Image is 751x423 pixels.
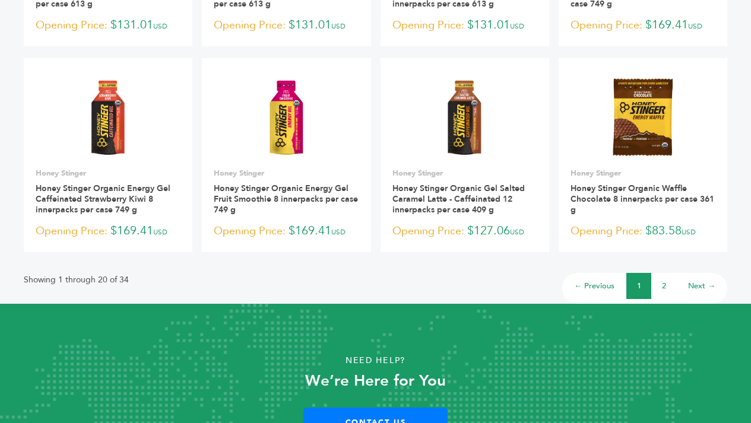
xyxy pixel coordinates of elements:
[510,227,524,237] span: USD
[392,183,525,215] a: Honey Stinger Organic Gel Salted Caramel Latte - Caffeinated 12 innerpacks per case 409 g
[36,17,180,34] p: $131.01
[214,183,358,215] a: Honey Stinger Organic Energy Gel Fruit Smoothie 8 innerpacks per case 749 g
[36,222,180,240] p: $169.41
[688,281,715,291] a: Next →
[214,168,359,179] p: Honey Stinger
[331,21,346,31] span: USD
[214,17,286,33] span: Opening Price:
[392,17,537,34] p: $131.01
[662,281,666,291] a: 2
[392,223,464,239] span: Opening Price:
[571,168,715,179] p: Honey Stinger
[571,17,715,34] p: $169.41
[214,223,286,239] span: Opening Price:
[65,74,151,160] img: Honey Stinger Organic Energy Gel Caffeinated Strawberry Kiwi 8 innerpacks per case 749 g
[571,222,715,240] p: $83.58
[637,281,641,291] a: 1
[36,168,180,179] p: Honey Stinger
[331,227,346,237] span: USD
[24,273,129,287] p: Showing 1 through 20 of 34
[392,17,464,33] span: Opening Price:
[153,227,167,237] span: USD
[571,17,642,33] span: Opening Price:
[392,168,537,179] p: Honey Stinger
[392,222,537,240] p: $127.06
[36,17,107,33] span: Opening Price:
[600,74,686,160] img: Honey Stinger Organic Waffle Chocolate 8 innerpacks per case 361 g
[510,21,524,31] span: USD
[214,222,359,240] p: $169.41
[422,74,508,160] img: Honey Stinger Organic Gel Salted Caramel Latte - Caffeinated 12 innerpacks per case 409 g
[37,352,714,370] p: Need Help?
[688,21,702,31] span: USD
[153,21,167,31] span: USD
[682,227,696,237] span: USD
[574,281,614,291] a: ← Previous
[571,223,642,239] span: Opening Price:
[243,74,329,160] img: Honey Stinger Organic Energy Gel Fruit Smoothie 8 innerpacks per case 749 g
[571,183,714,215] a: Honey Stinger Organic Waffle Chocolate 8 innerpacks per case 361 g
[36,183,170,215] a: Honey Stinger Organic Energy Gel Caffeinated Strawberry Kiwi 8 innerpacks per case 749 g
[36,223,107,239] span: Opening Price:
[214,17,359,34] p: $131.01
[305,370,446,392] strong: We’re Here for You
